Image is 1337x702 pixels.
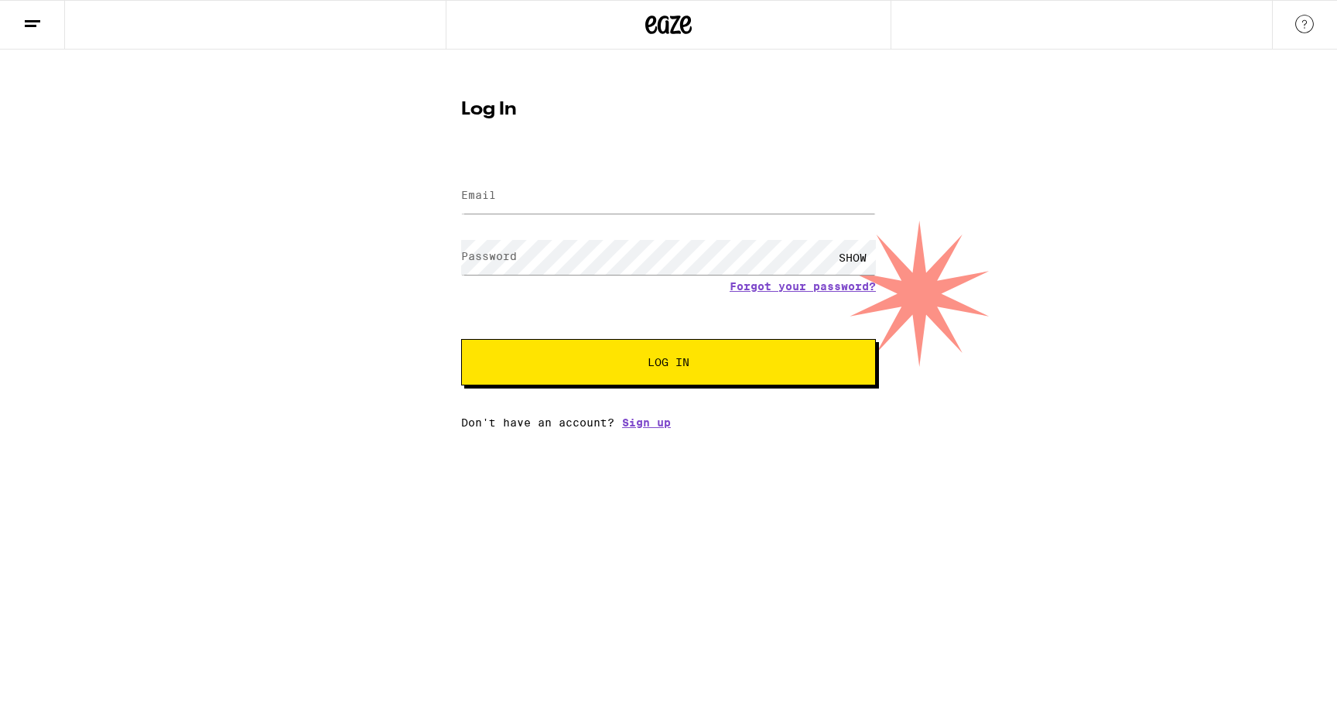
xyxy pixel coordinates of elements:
[829,240,876,275] div: SHOW
[461,101,876,119] h1: Log In
[461,189,496,201] label: Email
[461,250,517,262] label: Password
[461,416,876,429] div: Don't have an account?
[648,357,689,368] span: Log In
[461,179,876,214] input: Email
[622,416,671,429] a: Sign up
[461,339,876,385] button: Log In
[730,280,876,293] a: Forgot your password?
